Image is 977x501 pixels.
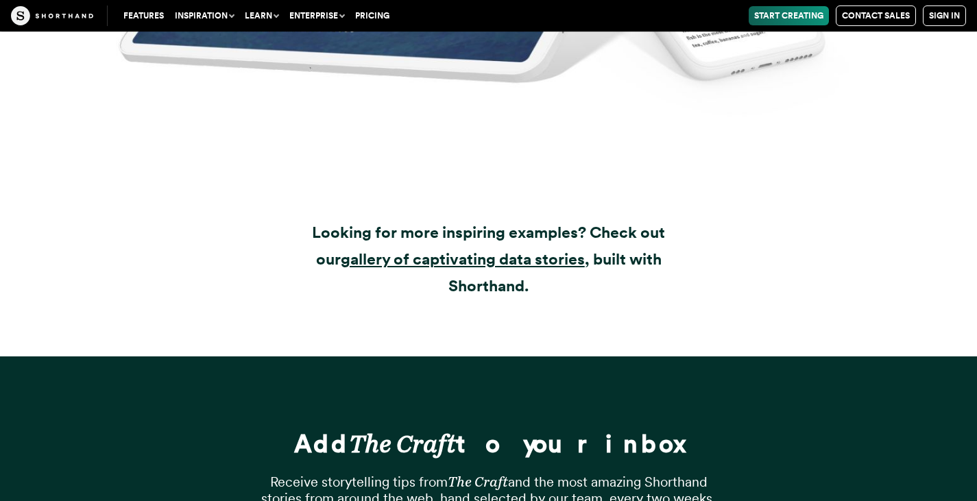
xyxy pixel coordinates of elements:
em: The Craft [448,474,508,490]
img: The Craft [11,6,93,25]
h3: Add to your inbox [249,431,729,456]
a: Start Creating [749,6,829,25]
strong: Looking for more inspiring examples? Check out our [312,223,665,269]
a: Sign in [923,5,966,26]
button: Inspiration [169,6,239,25]
a: Features [118,6,169,25]
button: Enterprise [284,6,350,25]
button: Learn [239,6,284,25]
a: Pricing [350,6,395,25]
strong: , built with Shorthand. [448,249,662,295]
em: The Craft [349,428,456,459]
a: Contact Sales [836,5,916,26]
a: gallery of captivating data stories [341,249,585,269]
